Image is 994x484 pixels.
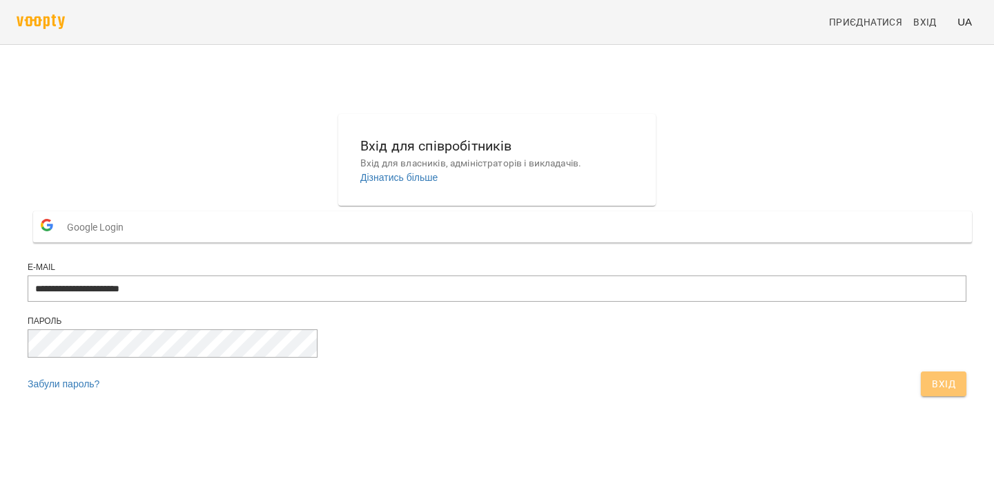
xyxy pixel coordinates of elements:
[932,376,955,392] span: Вхід
[824,10,908,35] a: Приєднатися
[360,135,634,157] h6: Вхід для співробітників
[28,316,966,327] div: Пароль
[33,211,972,242] button: Google Login
[921,371,966,396] button: Вхід
[952,9,977,35] button: UA
[17,14,65,29] img: voopty.png
[829,14,902,30] span: Приєднатися
[28,378,99,389] a: Забули пароль?
[28,262,966,273] div: E-mail
[360,172,438,183] a: Дізнатись більше
[957,14,972,29] span: UA
[908,10,952,35] a: Вхід
[913,14,937,30] span: Вхід
[360,157,634,171] p: Вхід для власників, адміністраторів і викладачів.
[67,213,130,241] span: Google Login
[349,124,645,195] button: Вхід для співробітниківВхід для власників, адміністраторів і викладачів.Дізнатись більше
